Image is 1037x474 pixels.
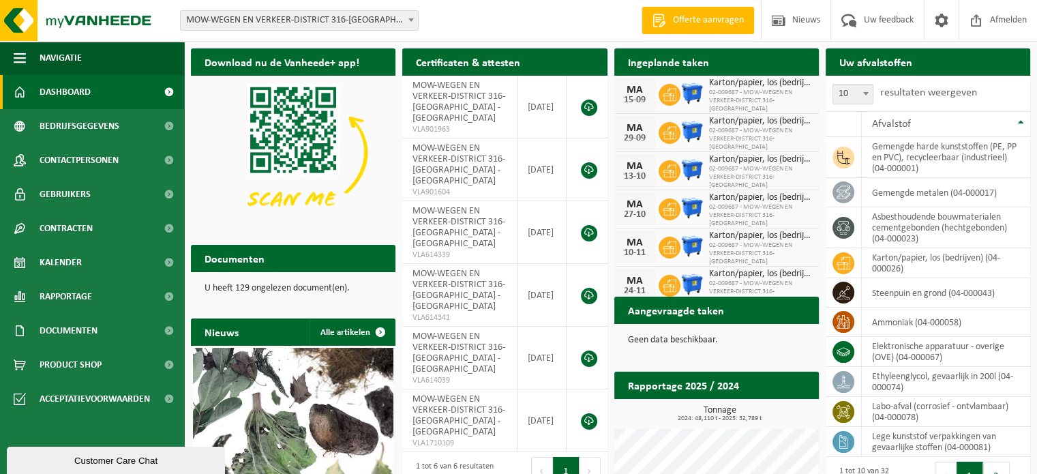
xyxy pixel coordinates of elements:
[191,48,373,75] h2: Download nu de Vanheede+ app!
[621,210,648,220] div: 27-10
[872,119,911,130] span: Afvalstof
[880,87,977,98] label: resultaten weergeven
[680,235,704,258] img: WB-1100-HPE-BE-01
[621,95,648,105] div: 15-09
[862,427,1030,457] td: lege kunststof verpakkingen van gevaarlijke stoffen (04-000081)
[412,331,505,374] span: MOW-WEGEN EN VERKEER-DISTRICT 316-[GEOGRAPHIC_DATA] - [GEOGRAPHIC_DATA]
[40,348,102,382] span: Product Shop
[628,336,805,345] p: Geen data beschikbaar.
[205,284,382,293] p: U heeft 129 ongelezen document(en).
[680,273,704,296] img: WB-1100-HPE-BE-01
[709,89,812,113] span: 02-009687 - MOW-WEGEN EN VERKEER-DISTRICT 316-[GEOGRAPHIC_DATA]
[862,337,1030,367] td: elektronische apparatuur - overige (OVE) (04-000067)
[680,120,704,143] img: WB-1100-HPE-BE-01
[412,143,505,186] span: MOW-WEGEN EN VERKEER-DISTRICT 316-[GEOGRAPHIC_DATA] - [GEOGRAPHIC_DATA]
[862,367,1030,397] td: ethyleenglycol, gevaarlijk in 200l (04-000074)
[40,246,82,280] span: Kalender
[709,116,812,127] span: Karton/papier, los (bedrijven)
[40,41,82,75] span: Navigatie
[833,85,873,104] span: 10
[191,319,252,345] h2: Nieuws
[517,201,567,264] td: [DATE]
[709,231,812,241] span: Karton/papier, los (bedrijven)
[621,248,648,258] div: 10-11
[310,319,394,346] a: Alle artikelen
[621,415,819,422] span: 2024: 48,110 t - 2025: 32,789 t
[709,165,812,190] span: 02-009687 - MOW-WEGEN EN VERKEER-DISTRICT 316-[GEOGRAPHIC_DATA]
[614,372,753,398] h2: Rapportage 2025 / 2024
[670,14,747,27] span: Offerte aanvragen
[862,248,1030,278] td: karton/papier, los (bedrijven) (04-000026)
[614,48,723,75] h2: Ingeplande taken
[621,172,648,181] div: 13-10
[621,286,648,296] div: 24-11
[614,297,738,323] h2: Aangevraagde taken
[717,398,817,426] a: Bekijk rapportage
[709,280,812,304] span: 02-009687 - MOW-WEGEN EN VERKEER-DISTRICT 316-[GEOGRAPHIC_DATA]
[517,327,567,389] td: [DATE]
[412,394,505,437] span: MOW-WEGEN EN VERKEER-DISTRICT 316-[GEOGRAPHIC_DATA] - [GEOGRAPHIC_DATA]
[621,123,648,134] div: MA
[621,276,648,286] div: MA
[680,158,704,181] img: WB-1100-HPE-BE-01
[412,187,507,198] span: VLA901604
[40,382,150,416] span: Acceptatievoorwaarden
[517,389,567,452] td: [DATE]
[40,280,92,314] span: Rapportage
[191,245,278,271] h2: Documenten
[412,250,507,261] span: VLA614339
[7,444,228,474] iframe: chat widget
[709,192,812,203] span: Karton/papier, los (bedrijven)
[832,84,873,104] span: 10
[709,154,812,165] span: Karton/papier, los (bedrijven)
[642,7,754,34] a: Offerte aanvragen
[862,278,1030,308] td: steenpuin en grond (04-000043)
[621,406,819,422] h3: Tonnage
[862,178,1030,207] td: gemengde metalen (04-000017)
[40,314,97,348] span: Documenten
[862,207,1030,248] td: asbesthoudende bouwmaterialen cementgebonden (hechtgebonden) (04-000023)
[709,203,812,228] span: 02-009687 - MOW-WEGEN EN VERKEER-DISTRICT 316-[GEOGRAPHIC_DATA]
[517,76,567,138] td: [DATE]
[412,375,507,386] span: VLA614039
[621,237,648,248] div: MA
[40,177,91,211] span: Gebruikers
[191,76,395,229] img: Download de VHEPlus App
[40,109,119,143] span: Bedrijfsgegevens
[402,48,534,75] h2: Certificaten & attesten
[40,75,91,109] span: Dashboard
[862,397,1030,427] td: labo-afval (corrosief - ontvlambaar) (04-000078)
[517,264,567,327] td: [DATE]
[862,137,1030,178] td: gemengde harde kunststoffen (PE, PP en PVC), recycleerbaar (industrieel) (04-000001)
[621,85,648,95] div: MA
[621,161,648,172] div: MA
[709,269,812,280] span: Karton/papier, los (bedrijven)
[412,438,507,449] span: VLA1710109
[412,124,507,135] span: VLA901963
[709,241,812,266] span: 02-009687 - MOW-WEGEN EN VERKEER-DISTRICT 316-[GEOGRAPHIC_DATA]
[709,78,812,89] span: Karton/papier, los (bedrijven)
[621,134,648,143] div: 29-09
[412,269,505,312] span: MOW-WEGEN EN VERKEER-DISTRICT 316-[GEOGRAPHIC_DATA] - [GEOGRAPHIC_DATA]
[40,143,119,177] span: Contactpersonen
[412,80,505,123] span: MOW-WEGEN EN VERKEER-DISTRICT 316-[GEOGRAPHIC_DATA] - [GEOGRAPHIC_DATA]
[680,196,704,220] img: WB-1100-HPE-BE-01
[709,127,812,151] span: 02-009687 - MOW-WEGEN EN VERKEER-DISTRICT 316-[GEOGRAPHIC_DATA]
[412,312,507,323] span: VLA614341
[517,138,567,201] td: [DATE]
[826,48,926,75] h2: Uw afvalstoffen
[621,199,648,210] div: MA
[862,308,1030,337] td: ammoniak (04-000058)
[181,11,418,30] span: MOW-WEGEN EN VERKEER-DISTRICT 316-PITTEM - PITTEM
[180,10,419,31] span: MOW-WEGEN EN VERKEER-DISTRICT 316-PITTEM - PITTEM
[412,206,505,249] span: MOW-WEGEN EN VERKEER-DISTRICT 316-[GEOGRAPHIC_DATA] - [GEOGRAPHIC_DATA]
[40,211,93,246] span: Contracten
[680,82,704,105] img: WB-1100-HPE-BE-01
